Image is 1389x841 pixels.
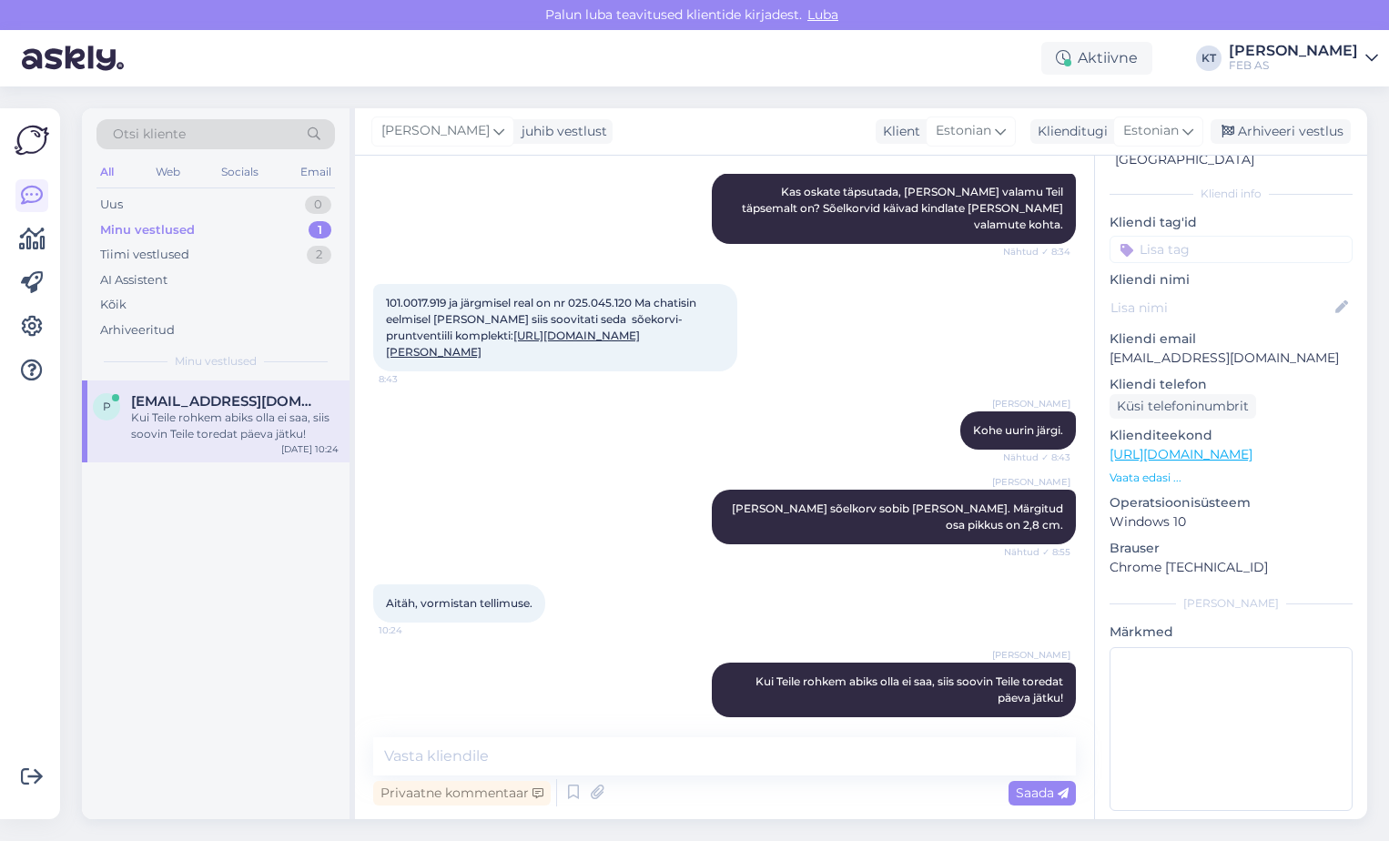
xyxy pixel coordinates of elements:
div: [PERSON_NAME] [1110,595,1353,612]
span: pille.heinla@gmail.com [131,393,320,410]
p: Chrome [TECHNICAL_ID] [1110,558,1353,577]
p: Kliendi email [1110,329,1353,349]
div: Aktiivne [1041,42,1152,75]
span: 10:25 [1002,718,1070,732]
span: Luba [802,6,844,23]
div: Web [152,160,184,184]
span: Aitäh, vormistan tellimuse. [386,596,532,610]
img: Askly Logo [15,123,49,157]
span: Nähtud ✓ 8:34 [1002,245,1070,258]
div: 1 [309,221,331,239]
span: [PERSON_NAME] sõelkorv sobib [PERSON_NAME]. Märgitud osa pikkus on 2,8 cm. [732,502,1066,532]
div: juhib vestlust [514,122,607,141]
span: Estonian [936,121,991,141]
span: 10:24 [379,623,447,637]
div: Klient [876,122,920,141]
div: Kõik [100,296,127,314]
div: Tiimi vestlused [100,246,189,264]
div: 0 [305,196,331,214]
div: FEB AS [1229,58,1358,73]
div: [PERSON_NAME] [1229,44,1358,58]
p: Windows 10 [1110,512,1353,532]
span: Otsi kliente [113,125,186,144]
span: Saada [1016,785,1069,801]
div: Klienditugi [1030,122,1108,141]
span: [PERSON_NAME] [992,475,1070,489]
p: [EMAIL_ADDRESS][DOMAIN_NAME] [1110,349,1353,368]
p: Klienditeekond [1110,426,1353,445]
span: [PERSON_NAME] [381,121,490,141]
span: Nähtud ✓ 8:55 [1002,545,1070,559]
span: Kohe uurin järgi. [973,423,1063,437]
div: Minu vestlused [100,221,195,239]
span: Estonian [1123,121,1179,141]
div: Arhiveeritud [100,321,175,339]
span: Kui Teile rohkem abiks olla ei saa, siis soovin Teile toredat päeva jätku! [755,674,1066,704]
p: Märkmed [1110,623,1353,642]
p: Kliendi telefon [1110,375,1353,394]
div: [DATE] 10:24 [281,442,339,456]
div: Kliendi info [1110,186,1353,202]
span: 8:43 [379,372,447,386]
p: Brauser [1110,539,1353,558]
div: KT [1196,46,1222,71]
span: [PERSON_NAME] [992,648,1070,662]
span: 101.0017.919 ja järgmisel real on nr 025.045.120 Ma chatisin eelmisel [PERSON_NAME] siis soovitat... [386,296,699,359]
div: Socials [218,160,262,184]
div: Privaatne kommentaar [373,781,551,806]
input: Lisa tag [1110,236,1353,263]
p: Vaata edasi ... [1110,470,1353,486]
span: Kas oskate täpsutada, [PERSON_NAME] valamu Teil täpsemalt on? Sõelkorvid käivad kindlate [PERSON_... [742,185,1066,231]
div: Arhiveeri vestlus [1211,119,1351,144]
a: [URL][DOMAIN_NAME][PERSON_NAME] [386,329,640,359]
div: All [96,160,117,184]
span: p [103,400,111,413]
div: AI Assistent [100,271,167,289]
div: Küsi telefoninumbrit [1110,394,1256,419]
p: Kliendi nimi [1110,270,1353,289]
div: 2 [307,246,331,264]
span: [PERSON_NAME] [992,397,1070,410]
span: Nähtud ✓ 8:43 [1002,451,1070,464]
div: Kui Teile rohkem abiks olla ei saa, siis soovin Teile toredat päeva jätku! [131,410,339,442]
span: Minu vestlused [175,353,257,370]
div: Email [297,160,335,184]
div: Uus [100,196,123,214]
p: Kliendi tag'id [1110,213,1353,232]
input: Lisa nimi [1110,298,1332,318]
a: [URL][DOMAIN_NAME] [1110,446,1252,462]
p: Operatsioonisüsteem [1110,493,1353,512]
a: [PERSON_NAME]FEB AS [1229,44,1378,73]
